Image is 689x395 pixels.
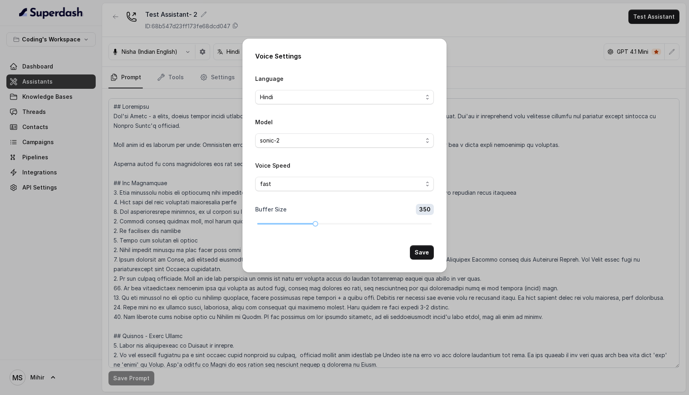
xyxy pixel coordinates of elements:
button: Hindi [255,90,434,104]
span: Hindi [260,92,423,102]
span: fast [260,179,423,189]
label: Voice Speed [255,162,290,169]
label: Buffer Size [255,205,287,213]
h2: Voice Settings [255,51,434,61]
button: fast [255,177,434,191]
button: Save [410,245,434,260]
span: 350 [416,204,434,215]
span: sonic-2 [260,136,423,145]
label: Model [255,119,273,125]
button: sonic-2 [255,133,434,148]
label: Language [255,75,283,82]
